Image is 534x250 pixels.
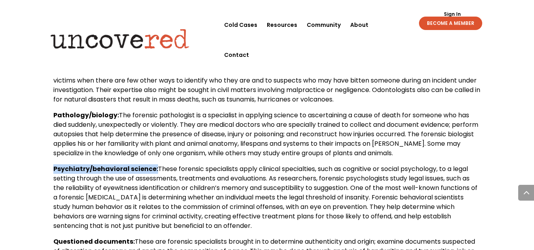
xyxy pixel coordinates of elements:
a: Community [307,10,341,40]
b: Pathology/biology: [53,111,119,120]
b: Questioned documents: [53,237,135,246]
a: Cold Cases [224,10,257,40]
a: Sign In [440,12,465,17]
b: Psychiatry/behavioral science: [53,164,158,173]
span: This specialty involves the application of dental knowledge, most often to distinguish between hu... [53,57,480,104]
a: Resources [267,10,297,40]
span: The forensic pathologist is a specialist in applying science to ascertaining a cause of death for... [53,111,478,158]
a: BECOME A MEMBER [419,17,482,30]
a: Contact [224,40,249,70]
img: Uncovered logo [44,23,196,54]
a: About [350,10,368,40]
span: These forensic specialists apply clinical specialties, such as cognitive or social psychology, to... [53,164,477,230]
